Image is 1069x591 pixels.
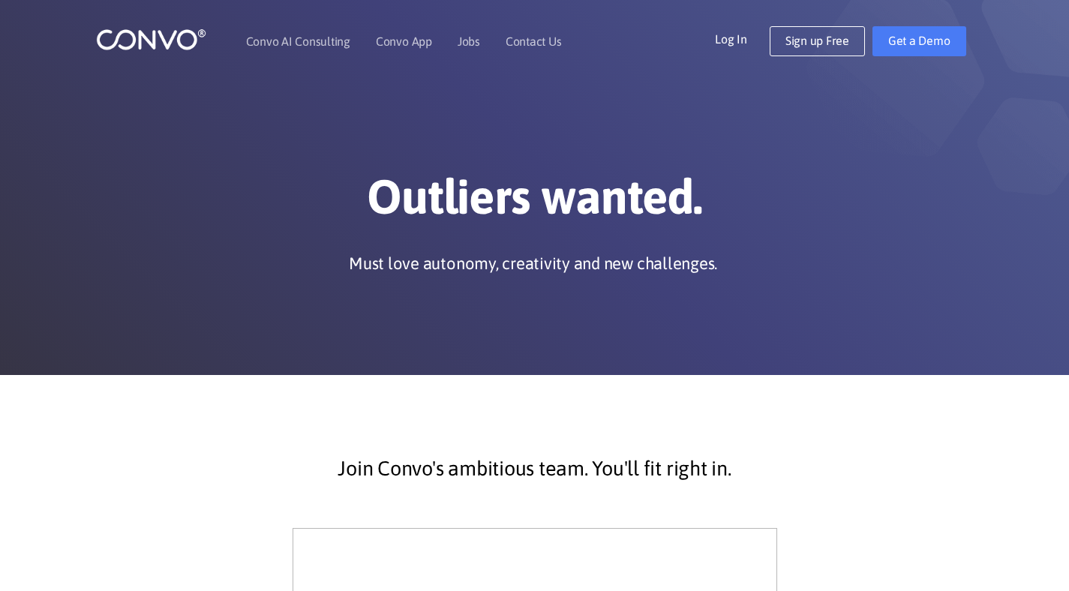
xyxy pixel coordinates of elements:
[458,35,480,47] a: Jobs
[119,168,951,237] h1: Outliers wanted.
[130,450,940,487] p: Join Convo's ambitious team. You'll fit right in.
[349,252,717,274] p: Must love autonomy, creativity and new challenges.
[96,28,206,51] img: logo_1.png
[506,35,562,47] a: Contact Us
[715,26,770,50] a: Log In
[246,35,350,47] a: Convo AI Consulting
[872,26,966,56] a: Get a Demo
[770,26,865,56] a: Sign up Free
[376,35,432,47] a: Convo App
